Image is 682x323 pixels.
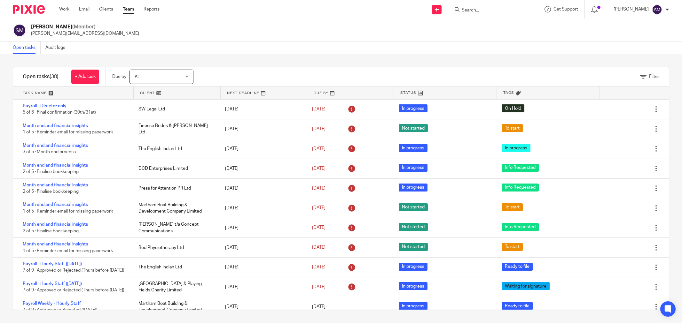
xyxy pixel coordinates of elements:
[502,124,523,132] span: To start
[72,24,96,29] span: (Member)
[219,281,305,293] div: [DATE]
[132,119,219,139] div: Finesse Brides & [PERSON_NAME] Ltd
[312,107,325,111] span: [DATE]
[399,104,427,112] span: In progress
[461,8,519,13] input: Search
[23,110,96,115] span: 5 of 6 · Final confirmation (30th/31st)
[219,261,305,274] div: [DATE]
[399,164,427,172] span: In progress
[135,75,139,79] span: All
[71,70,99,84] a: + Add task
[144,6,160,12] a: Reports
[399,124,428,132] span: Not started
[13,5,45,14] img: Pixie
[219,123,305,135] div: [DATE]
[399,302,427,310] span: In progress
[23,209,113,214] span: 1 of 5 · Reminder email for missing paperwork
[13,24,26,37] img: svg%3E
[312,265,325,269] span: [DATE]
[399,282,427,290] span: In progress
[312,285,325,289] span: [DATE]
[219,300,305,313] div: [DATE]
[31,30,139,37] p: [PERSON_NAME][EMAIL_ADDRESS][DOMAIN_NAME]
[23,189,79,194] span: 2 of 5 · Finalise bookkeeping
[502,223,539,231] span: Info Requested
[59,6,69,12] a: Work
[23,249,113,253] span: 1 of 5 · Reminder email for missing paperwork
[31,24,139,30] h2: [PERSON_NAME]
[219,241,305,254] div: [DATE]
[219,182,305,195] div: [DATE]
[23,169,79,174] span: 2 of 5 · Finalise bookkeeping
[399,223,428,231] span: Not started
[399,243,428,251] span: Not started
[23,104,67,108] a: Payroll - Director only
[503,90,514,95] span: Tags
[132,241,219,254] div: Red Physiotherapy Ltd
[502,243,523,251] span: To start
[112,73,126,80] p: Due by
[23,73,59,80] h1: Open tasks
[219,162,305,175] div: [DATE]
[502,164,539,172] span: Info Requested
[23,229,79,233] span: 2 of 5 · Finalise bookkeeping
[23,288,124,293] span: 7 of 9 · Approved or Rejected (Thurs before [DATE])
[132,103,219,116] div: SW Legal Ltd
[219,103,305,116] div: [DATE]
[23,268,124,273] span: 7 of 9 · Approved or Rejected (Thurs before [DATE])
[502,263,533,271] span: Ready to file
[79,6,90,12] a: Email
[399,203,428,211] span: Not started
[99,6,113,12] a: Clients
[219,222,305,234] div: [DATE]
[23,183,88,187] a: Month end and financial insights
[312,206,325,210] span: [DATE]
[132,142,219,155] div: The English Indian Ltd
[399,184,427,192] span: In progress
[13,41,41,54] a: Open tasks
[23,301,81,306] a: Payroll Weekly - Hourly Staff
[502,203,523,211] span: To start
[23,242,88,246] a: Month end and financial insights
[50,74,59,79] span: (38)
[132,218,219,237] div: [PERSON_NAME] t/a Concept Communications
[399,144,427,152] span: In progress
[132,297,219,317] div: Martham Boat Building & Development Company Limited
[132,182,219,195] div: Press for Attention PR Ltd
[312,127,325,131] span: [DATE]
[23,282,82,286] a: Payroll - Hourly Staff ([DATE])
[23,143,88,148] a: Month end and financial insights
[219,142,305,155] div: [DATE]
[312,186,325,191] span: [DATE]
[132,162,219,175] div: DCD Enterprises Limited
[649,74,659,79] span: Filter
[123,6,134,12] a: Team
[23,202,88,207] a: Month end and financial insights
[23,222,88,227] a: Month end and financial insights
[312,245,325,250] span: [DATE]
[502,184,539,192] span: Info Requested
[502,282,550,290] span: Waiting for signature
[399,263,427,271] span: In progress
[312,146,325,151] span: [DATE]
[502,144,530,152] span: In progress
[219,202,305,214] div: [DATE]
[23,262,82,266] a: Payroll - Hourly Staff ([DATE])
[312,226,325,230] span: [DATE]
[45,41,70,54] a: Audit logs
[23,308,98,312] span: 7 of 9 · Approved or Rejected ([DATE])
[23,150,76,154] span: 3 of 5 · Month end process
[400,90,416,95] span: Status
[312,166,325,171] span: [DATE]
[614,6,649,12] p: [PERSON_NAME]
[132,199,219,218] div: Martham Boat Building & Development Company Limited
[23,163,88,168] a: Month end and financial insights
[312,304,325,309] span: [DATE]
[502,302,533,310] span: Ready to file
[132,277,219,297] div: [GEOGRAPHIC_DATA] & Playing Fields Charity Limited
[23,124,88,128] a: Month end and financial insights
[553,7,578,11] span: Get Support
[23,130,113,134] span: 1 of 5 · Reminder email for missing paperwork
[502,104,524,112] span: On Hold
[652,4,662,15] img: svg%3E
